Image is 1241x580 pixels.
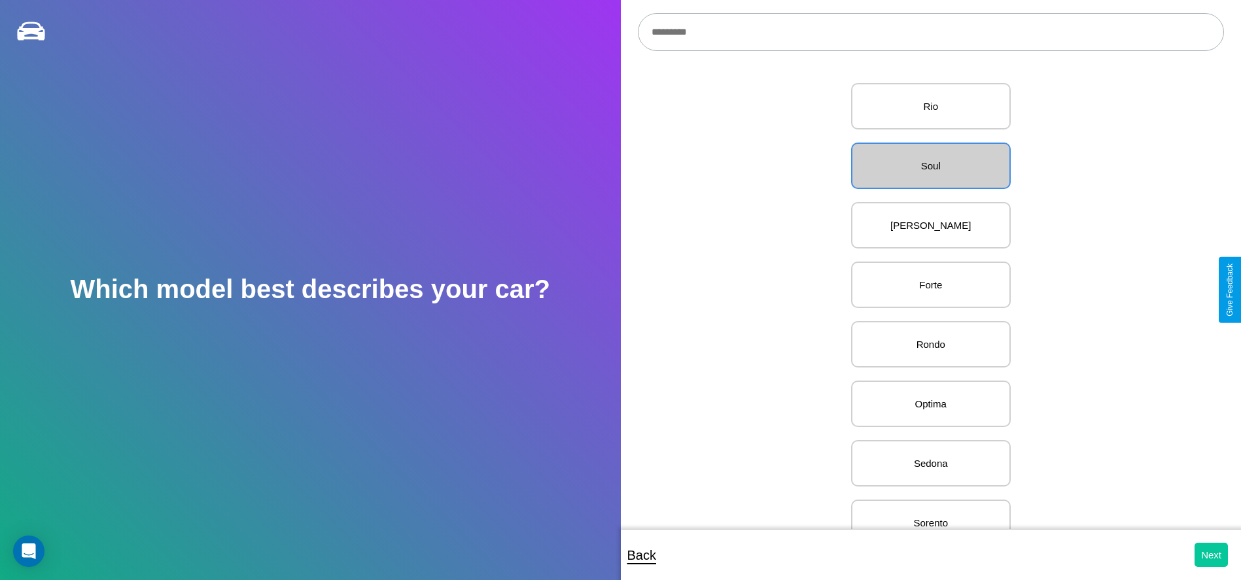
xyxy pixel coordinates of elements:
[70,275,550,304] h2: Which model best describes your car?
[1225,264,1234,316] div: Give Feedback
[13,536,44,567] div: Open Intercom Messenger
[865,454,996,472] p: Sedona
[865,395,996,413] p: Optima
[1195,543,1228,567] button: Next
[865,335,996,353] p: Rondo
[627,543,656,567] p: Back
[865,514,996,532] p: Sorento
[865,216,996,234] p: [PERSON_NAME]
[865,157,996,175] p: Soul
[865,276,996,294] p: Forte
[865,97,996,115] p: Rio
